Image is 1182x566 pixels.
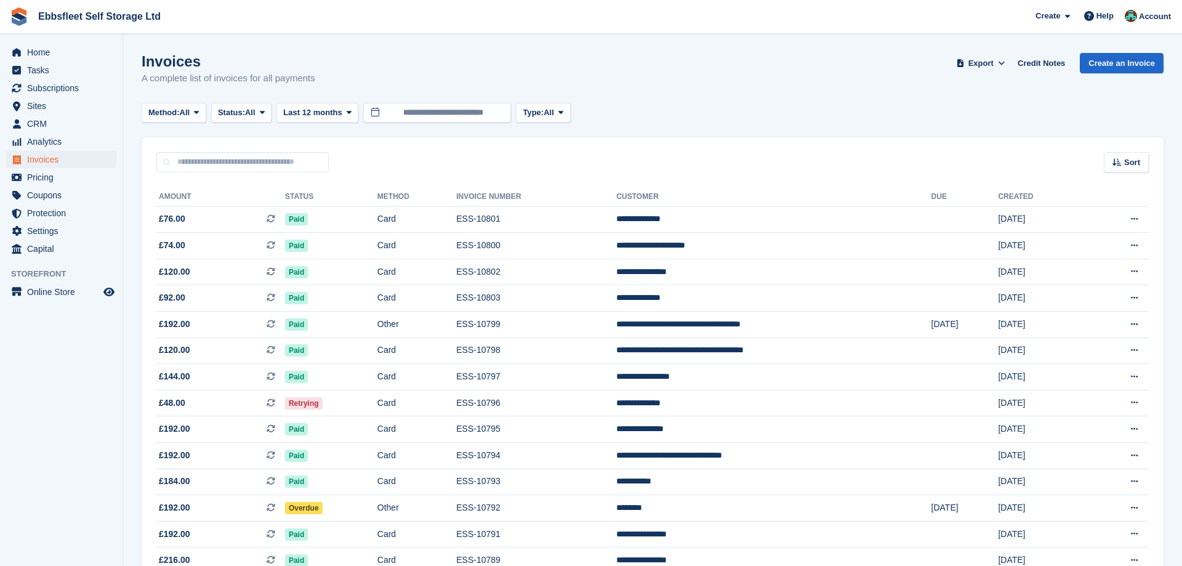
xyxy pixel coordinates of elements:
td: ESS-10794 [456,443,616,469]
span: Storefront [11,268,123,280]
span: £92.00 [159,291,185,304]
a: menu [6,44,116,61]
span: Type: [523,107,544,119]
button: Type: All [516,103,570,123]
a: menu [6,79,116,97]
span: Account [1139,10,1171,23]
span: All [245,107,255,119]
span: £144.00 [159,370,190,383]
th: Status [285,187,377,207]
span: £192.00 [159,501,190,514]
span: £192.00 [159,528,190,541]
span: £192.00 [159,449,190,462]
h1: Invoices [142,53,315,70]
a: menu [6,62,116,79]
span: Sort [1124,156,1140,169]
span: £74.00 [159,239,185,252]
span: Last 12 months [283,107,342,119]
span: Invoices [27,151,101,168]
span: Paid [285,266,308,278]
td: ESS-10796 [456,390,616,416]
td: ESS-10793 [456,469,616,495]
span: £120.00 [159,265,190,278]
span: Paid [285,292,308,304]
td: ESS-10795 [456,416,616,443]
span: All [180,107,190,119]
span: Retrying [285,397,323,410]
span: Settings [27,222,101,240]
td: Other [377,495,456,522]
span: Status: [218,107,245,119]
td: Other [377,312,456,338]
span: Create [1035,10,1060,22]
td: Card [377,206,456,233]
td: [DATE] [998,285,1085,312]
td: ESS-10797 [456,364,616,390]
td: [DATE] [998,495,1085,522]
span: £48.00 [159,397,185,410]
span: Paid [285,318,308,331]
td: [DATE] [998,364,1085,390]
td: [DATE] [998,338,1085,364]
span: £120.00 [159,344,190,357]
img: stora-icon-8386f47178a22dfd0bd8f6a31ec36ba5ce8667c1dd55bd0f319d3a0aa187defe.svg [10,7,28,26]
td: Card [377,364,456,390]
td: [DATE] [998,312,1085,338]
span: Home [27,44,101,61]
td: Card [377,285,456,312]
td: ESS-10803 [456,285,616,312]
span: £192.00 [159,318,190,331]
span: Method: [148,107,180,119]
a: menu [6,222,116,240]
span: Sites [27,97,101,115]
button: Last 12 months [276,103,358,123]
span: Help [1096,10,1114,22]
td: Card [377,416,456,443]
td: [DATE] [998,206,1085,233]
span: Paid [285,423,308,435]
a: Create an Invoice [1080,53,1164,73]
span: Paid [285,371,308,383]
th: Method [377,187,456,207]
span: Capital [27,240,101,257]
th: Created [998,187,1085,207]
button: Method: All [142,103,206,123]
th: Invoice Number [456,187,616,207]
td: ESS-10802 [456,259,616,285]
span: Analytics [27,133,101,150]
a: menu [6,133,116,150]
td: [DATE] [998,469,1085,495]
span: Coupons [27,187,101,204]
a: menu [6,97,116,115]
a: menu [6,169,116,186]
td: [DATE] [931,495,999,522]
td: ESS-10801 [456,206,616,233]
span: £184.00 [159,475,190,488]
a: menu [6,240,116,257]
a: Credit Notes [1013,53,1070,73]
span: All [544,107,554,119]
td: [DATE] [998,443,1085,469]
p: A complete list of invoices for all payments [142,71,315,86]
td: Card [377,469,456,495]
td: [DATE] [998,416,1085,443]
button: Status: All [211,103,271,123]
a: Ebbsfleet Self Storage Ltd [33,6,166,26]
span: Export [968,57,994,70]
td: Card [377,521,456,548]
td: [DATE] [998,259,1085,285]
a: menu [6,283,116,301]
td: ESS-10792 [456,495,616,522]
span: Paid [285,450,308,462]
span: CRM [27,115,101,132]
img: George Spring [1125,10,1137,22]
th: Due [931,187,999,207]
th: Customer [616,187,931,207]
a: menu [6,115,116,132]
span: Overdue [285,502,323,514]
td: Card [377,259,456,285]
a: menu [6,151,116,168]
a: Preview store [102,285,116,299]
td: Card [377,390,456,416]
td: [DATE] [931,312,999,338]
